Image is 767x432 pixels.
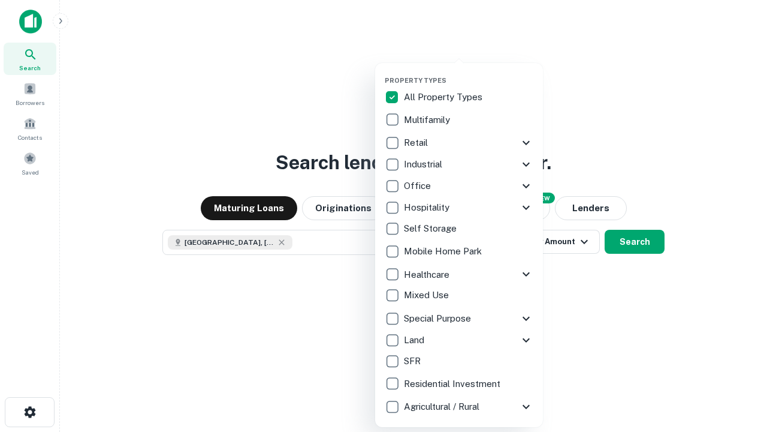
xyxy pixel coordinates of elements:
p: Industrial [404,157,445,172]
div: Office [385,175,533,197]
div: Retail [385,132,533,154]
p: Land [404,333,427,347]
p: Office [404,179,433,193]
p: Healthcare [404,268,452,282]
p: Retail [404,136,430,150]
p: Agricultural / Rural [404,400,482,414]
div: Hospitality [385,197,533,218]
p: Residential Investment [404,377,503,391]
p: Hospitality [404,200,452,215]
p: Mobile Home Park [404,244,484,259]
div: Industrial [385,154,533,175]
p: Multifamily [404,113,452,127]
p: SFR [404,354,423,368]
iframe: Chat Widget [707,336,767,394]
div: Special Purpose [385,308,533,329]
div: Healthcare [385,263,533,285]
p: Mixed Use [404,288,451,302]
div: Land [385,329,533,351]
p: Self Storage [404,221,459,236]
p: All Property Types [404,90,485,104]
div: Agricultural / Rural [385,396,533,418]
p: Special Purpose [404,311,473,326]
span: Property Types [385,77,446,84]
